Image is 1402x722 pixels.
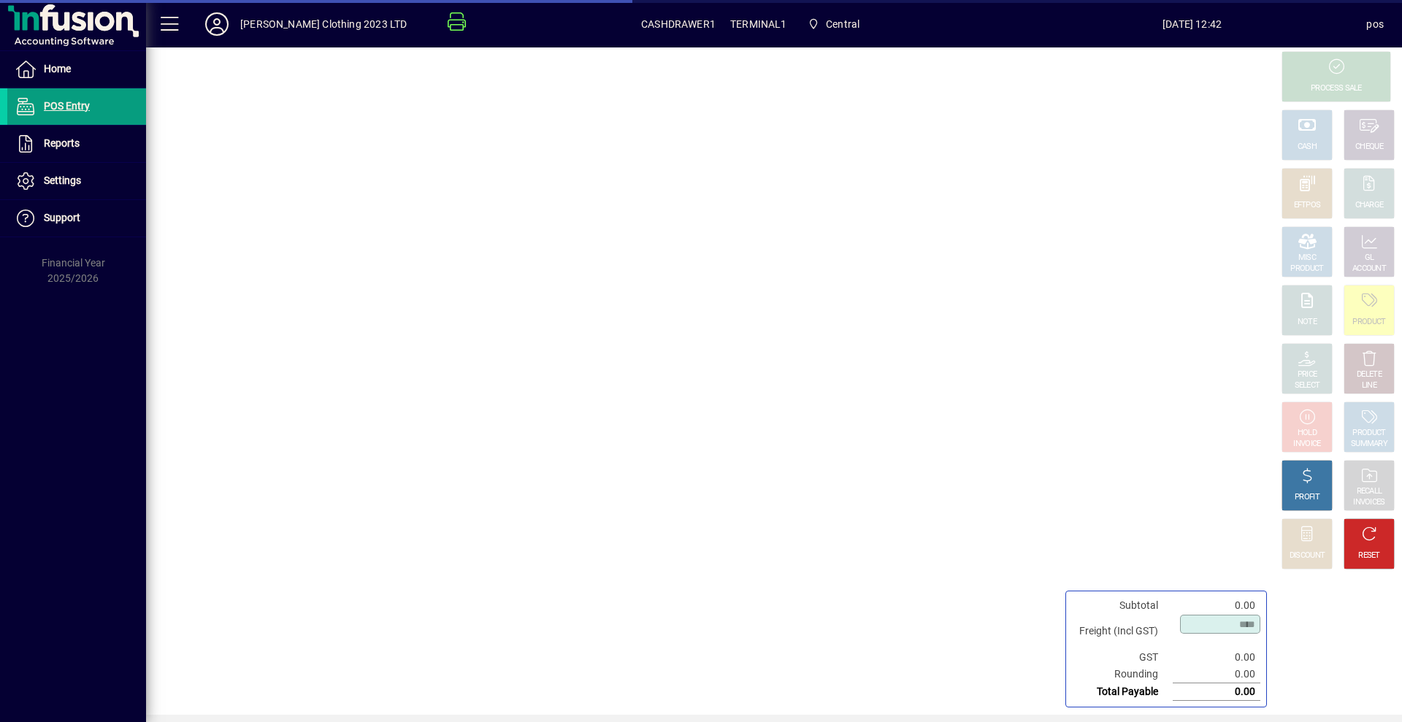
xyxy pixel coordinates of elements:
span: Support [44,212,80,223]
td: Freight (Incl GST) [1072,614,1173,649]
div: PRODUCT [1352,317,1385,328]
div: NOTE [1298,317,1317,328]
span: Reports [44,137,80,149]
div: CHARGE [1355,200,1384,211]
div: pos [1366,12,1384,36]
td: GST [1072,649,1173,666]
div: CASH [1298,142,1317,153]
button: Profile [194,11,240,37]
span: TERMINAL1 [730,12,787,36]
div: MISC [1298,253,1316,264]
span: [DATE] 12:42 [1018,12,1367,36]
div: DISCOUNT [1290,550,1325,561]
a: Reports [7,126,146,162]
span: POS Entry [44,100,90,112]
a: Settings [7,163,146,199]
div: RECALL [1357,486,1382,497]
a: Home [7,51,146,88]
div: [PERSON_NAME] Clothing 2023 LTD [240,12,407,36]
div: PRICE [1298,369,1317,380]
div: EFTPOS [1294,200,1321,211]
div: CHEQUE [1355,142,1383,153]
div: PRODUCT [1290,264,1323,274]
div: SUMMARY [1351,439,1387,450]
span: Central [802,11,866,37]
td: 0.00 [1173,666,1260,683]
div: INVOICE [1293,439,1320,450]
td: 0.00 [1173,649,1260,666]
span: Central [826,12,859,36]
div: RESET [1358,550,1380,561]
span: CASHDRAWER1 [641,12,716,36]
div: PRODUCT [1352,428,1385,439]
div: GL [1365,253,1374,264]
div: HOLD [1298,428,1317,439]
div: LINE [1362,380,1376,391]
td: 0.00 [1173,683,1260,701]
div: DELETE [1357,369,1382,380]
div: PROFIT [1295,492,1319,503]
span: Home [44,63,71,74]
td: Subtotal [1072,597,1173,614]
td: Rounding [1072,666,1173,683]
div: ACCOUNT [1352,264,1386,274]
a: Support [7,200,146,237]
span: Settings [44,174,81,186]
div: SELECT [1295,380,1320,391]
td: 0.00 [1173,597,1260,614]
div: PROCESS SALE [1311,83,1362,94]
td: Total Payable [1072,683,1173,701]
div: INVOICES [1353,497,1384,508]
